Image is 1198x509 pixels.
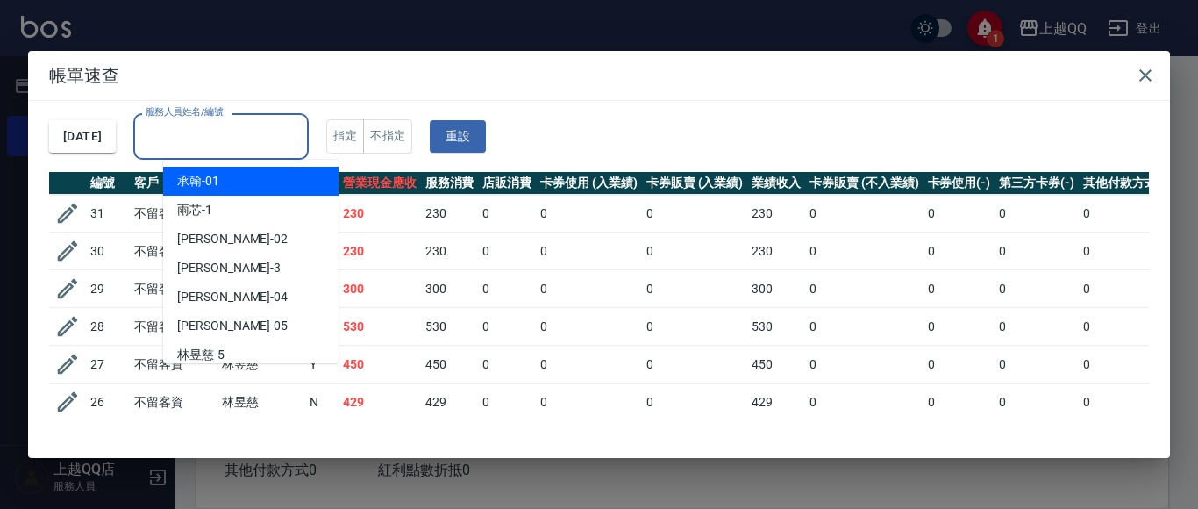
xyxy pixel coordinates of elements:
[923,195,995,233] td: 0
[642,308,748,346] td: 0
[86,195,130,233] td: 31
[130,172,217,195] th: 客戶
[339,346,421,384] td: 450
[747,233,805,270] td: 230
[642,172,748,195] th: 卡券販賣 (入業績)
[86,308,130,346] td: 28
[995,195,1079,233] td: 0
[923,233,995,270] td: 0
[923,308,995,346] td: 0
[177,317,288,335] span: [PERSON_NAME] -05
[478,195,536,233] td: 0
[805,346,923,384] td: 0
[130,308,217,346] td: 不留客資
[923,346,995,384] td: 0
[130,346,217,384] td: 不留客資
[86,346,130,384] td: 27
[28,51,1170,100] h2: 帳單速查
[536,346,642,384] td: 0
[995,384,1079,421] td: 0
[1079,270,1175,308] td: 0
[177,201,212,219] span: 雨芯 -1
[747,270,805,308] td: 300
[995,270,1079,308] td: 0
[995,172,1079,195] th: 第三方卡券(-)
[1079,308,1175,346] td: 0
[478,384,536,421] td: 0
[421,384,479,421] td: 429
[747,346,805,384] td: 450
[177,346,225,364] span: 林昱慈 -5
[1079,233,1175,270] td: 0
[177,172,219,190] span: 承翰 -01
[1079,384,1175,421] td: 0
[177,230,288,248] span: [PERSON_NAME] -02
[1079,172,1175,195] th: 其他付款方式(-)
[421,233,479,270] td: 230
[536,384,642,421] td: 0
[339,270,421,308] td: 300
[536,195,642,233] td: 0
[339,195,421,233] td: 230
[1079,346,1175,384] td: 0
[923,270,995,308] td: 0
[421,195,479,233] td: 230
[642,270,748,308] td: 0
[86,384,130,421] td: 26
[923,384,995,421] td: 0
[642,384,748,421] td: 0
[339,384,421,421] td: 429
[747,384,805,421] td: 429
[923,172,995,195] th: 卡券使用(-)
[130,384,217,421] td: 不留客資
[995,308,1079,346] td: 0
[478,346,536,384] td: 0
[478,172,536,195] th: 店販消費
[86,233,130,270] td: 30
[747,195,805,233] td: 230
[326,119,364,154] button: 指定
[805,233,923,270] td: 0
[747,308,805,346] td: 530
[339,233,421,270] td: 230
[130,233,217,270] td: 不留客資
[86,270,130,308] td: 29
[421,172,479,195] th: 服務消費
[805,308,923,346] td: 0
[805,172,923,195] th: 卡券販賣 (不入業績)
[642,233,748,270] td: 0
[805,195,923,233] td: 0
[478,270,536,308] td: 0
[305,384,339,421] td: N
[478,308,536,346] td: 0
[536,270,642,308] td: 0
[536,233,642,270] td: 0
[177,288,288,306] span: [PERSON_NAME] -04
[805,270,923,308] td: 0
[430,120,486,153] button: 重設
[130,270,217,308] td: 不留客資
[478,233,536,270] td: 0
[1079,195,1175,233] td: 0
[747,172,805,195] th: 業績收入
[339,172,421,195] th: 營業現金應收
[130,195,217,233] td: 不留客資
[421,346,479,384] td: 450
[146,105,223,118] label: 服務人員姓名/編號
[339,308,421,346] td: 530
[536,308,642,346] td: 0
[536,172,642,195] th: 卡券使用 (入業績)
[805,384,923,421] td: 0
[305,346,339,384] td: Y
[642,195,748,233] td: 0
[363,119,412,154] button: 不指定
[642,346,748,384] td: 0
[995,346,1079,384] td: 0
[421,308,479,346] td: 530
[86,172,130,195] th: 編號
[177,259,281,277] span: [PERSON_NAME] -3
[217,346,305,384] td: 林昱慈
[217,384,305,421] td: 林昱慈
[995,233,1079,270] td: 0
[49,120,116,153] button: [DATE]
